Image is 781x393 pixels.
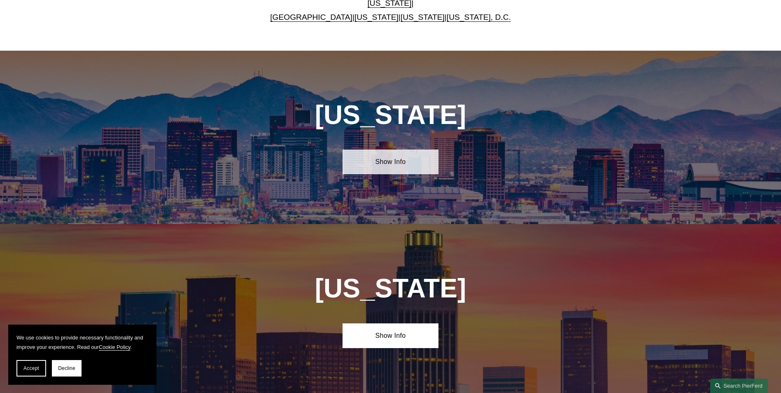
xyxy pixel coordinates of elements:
[447,13,511,21] a: [US_STATE], D.C.
[270,13,352,21] a: [GEOGRAPHIC_DATA]
[710,379,768,393] a: Search this site
[401,13,445,21] a: [US_STATE]
[270,274,511,304] h1: [US_STATE]
[99,344,131,350] a: Cookie Policy
[8,325,156,385] section: Cookie banner
[270,100,511,130] h1: [US_STATE]
[52,360,82,377] button: Decline
[16,360,46,377] button: Accept
[343,323,438,348] a: Show Info
[58,365,75,371] span: Decline
[354,13,399,21] a: [US_STATE]
[16,333,148,352] p: We use cookies to provide necessary functionality and improve your experience. Read our .
[23,365,39,371] span: Accept
[343,150,438,174] a: Show Info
